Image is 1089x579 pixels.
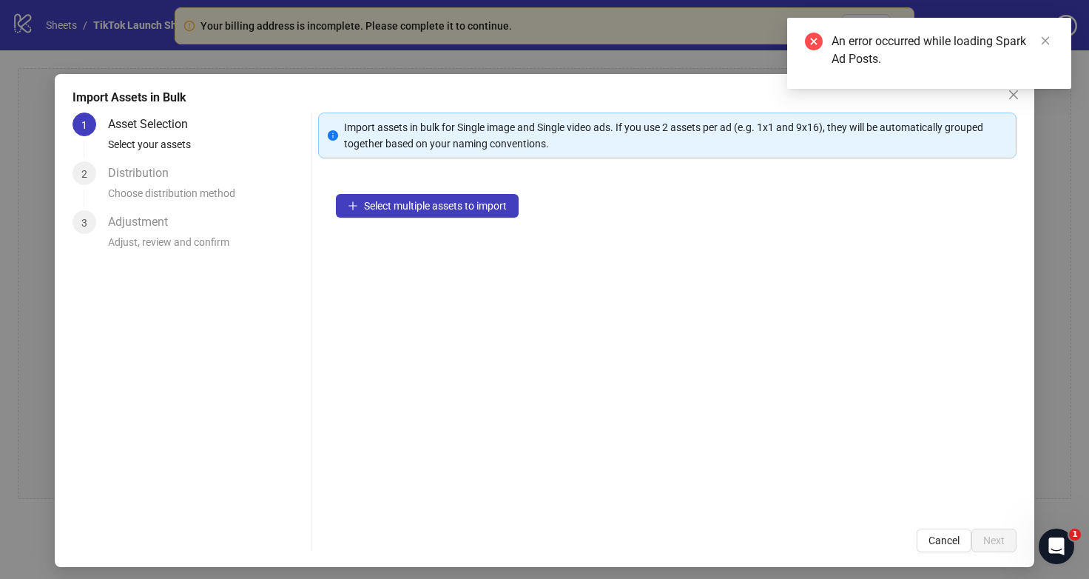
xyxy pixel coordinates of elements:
[73,89,1017,107] div: Import Assets in Bulk
[344,119,1008,152] div: Import assets in bulk for Single image and Single video ads. If you use 2 assets per ad (e.g. 1x1...
[108,136,306,161] div: Select your assets
[328,130,338,141] span: info-circle
[108,185,306,210] div: Choose distribution method
[1039,529,1074,564] iframe: Intercom live chat
[971,529,1016,552] button: Next
[81,168,87,180] span: 2
[1037,33,1053,49] a: Close
[81,217,87,229] span: 3
[832,33,1053,68] div: An error occurred while loading Spark Ad Posts.
[917,529,971,552] button: Cancel
[108,210,180,234] div: Adjustment
[364,200,507,212] span: Select multiple assets to import
[81,119,87,131] span: 1
[928,535,960,546] span: Cancel
[108,234,306,259] div: Adjust, review and confirm
[348,201,358,211] span: plus
[805,33,823,50] span: close-circle
[108,113,200,136] div: Asset Selection
[108,161,181,185] div: Distribution
[336,194,519,218] button: Select multiple assets to import
[1069,529,1081,540] span: 1
[1040,36,1051,46] span: close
